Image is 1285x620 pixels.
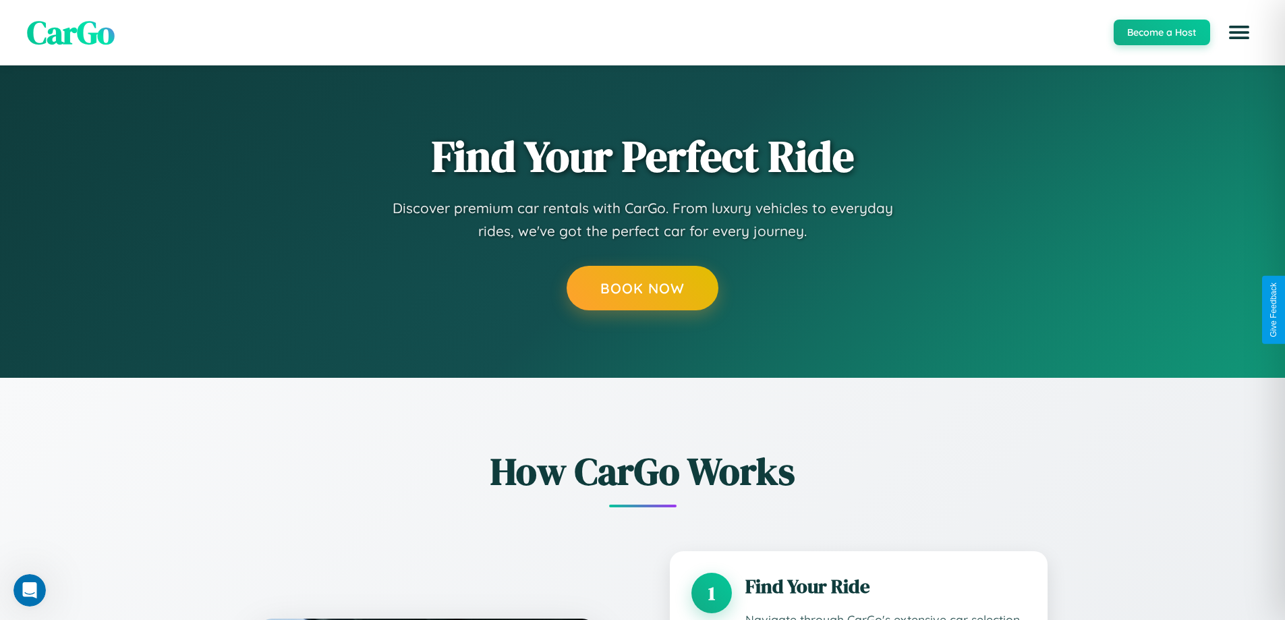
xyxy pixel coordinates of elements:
[373,197,913,242] p: Discover premium car rentals with CarGo. From luxury vehicles to everyday rides, we've got the pe...
[1114,20,1210,45] button: Become a Host
[567,266,718,310] button: Book Now
[745,573,1026,600] h3: Find Your Ride
[13,574,46,607] iframe: Intercom live chat
[691,573,732,613] div: 1
[432,133,854,180] h1: Find Your Perfect Ride
[238,445,1048,497] h2: How CarGo Works
[1269,283,1278,337] div: Give Feedback
[27,10,115,55] span: CarGo
[1220,13,1258,51] button: Open menu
